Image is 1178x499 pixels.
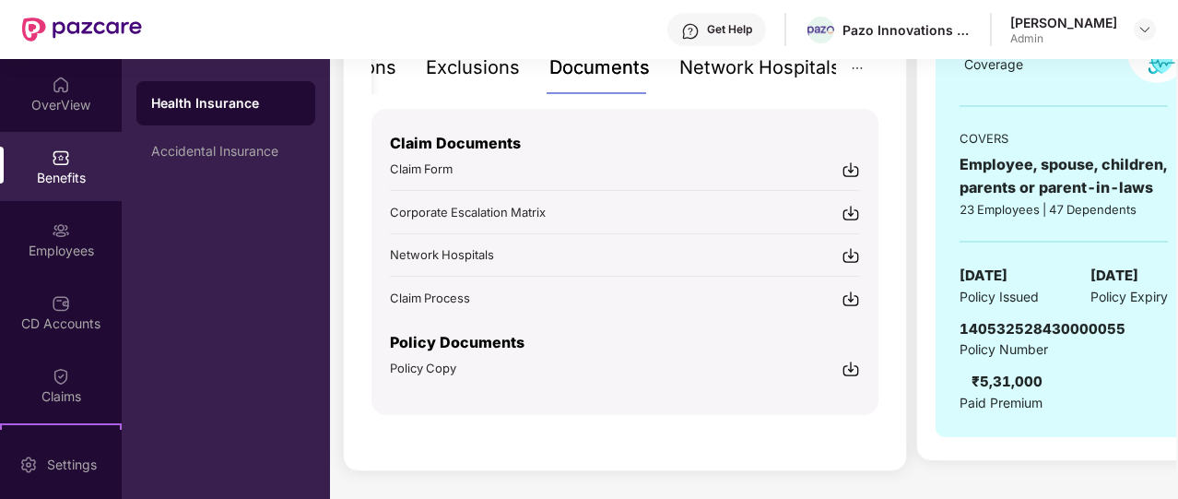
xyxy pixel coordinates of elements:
span: [DATE] [1090,265,1138,287]
div: Health Insurance [151,94,300,113]
p: Policy Documents [390,331,860,354]
button: ellipsis [836,42,878,93]
div: Get Help [707,22,752,37]
div: Network Hospitals [679,53,841,82]
span: Claim Process [390,291,470,305]
img: svg+xml;base64,PHN2ZyBpZD0iRG93bmxvYWQtMjR4MjQiIHhtbG5zPSJodHRwOi8vd3d3LnczLm9yZy8yMDAwL3N2ZyIgd2... [842,160,860,179]
img: svg+xml;base64,PHN2ZyBpZD0iQ0RfQWNjb3VudHMiIGRhdGEtbmFtZT0iQ0QgQWNjb3VudHMiIHhtbG5zPSJodHRwOi8vd3... [52,294,70,313]
div: COVERS [960,129,1168,148]
div: Exclusions [426,53,520,82]
img: svg+xml;base64,PHN2ZyBpZD0iRW1wbG95ZWVzIiB4bWxucz0iaHR0cDovL3d3dy53My5vcmcvMjAwMC9zdmciIHdpZHRoPS... [52,221,70,240]
img: New Pazcare Logo [22,18,142,42]
span: 140532528430000055 [960,320,1125,338]
div: Pazo Innovations Private Limited [842,21,972,39]
div: Admin [1010,31,1117,46]
img: svg+xml;base64,PHN2ZyBpZD0iSGVscC0zMngzMiIgeG1sbnM9Imh0dHA6Ly93d3cudzMub3JnLzIwMDAvc3ZnIiB3aWR0aD... [681,22,700,41]
span: Policy Number [960,341,1048,357]
div: 23 Employees | 47 Dependents [960,200,1168,219]
img: pasted%20image%200.png [807,26,834,36]
span: [DATE] [960,265,1007,287]
img: svg+xml;base64,PHN2ZyBpZD0iQmVuZWZpdHMiIHhtbG5zPSJodHRwOi8vd3d3LnczLm9yZy8yMDAwL3N2ZyIgd2lkdGg9Ij... [52,149,70,167]
img: svg+xml;base64,PHN2ZyBpZD0iRG93bmxvYWQtMjR4MjQiIHhtbG5zPSJodHRwOi8vd3d3LnczLm9yZy8yMDAwL3N2ZyIgd2... [842,360,860,378]
span: Policy Issued [960,287,1039,307]
div: Accidental Insurance [151,144,300,159]
span: Network Hospitals [390,247,494,262]
span: Policy Expiry [1090,287,1168,307]
img: svg+xml;base64,PHN2ZyBpZD0iRG93bmxvYWQtMjR4MjQiIHhtbG5zPSJodHRwOi8vd3d3LnczLm9yZy8yMDAwL3N2ZyIgd2... [842,290,860,308]
img: svg+xml;base64,PHN2ZyBpZD0iRG93bmxvYWQtMjR4MjQiIHhtbG5zPSJodHRwOi8vd3d3LnczLm9yZy8yMDAwL3N2ZyIgd2... [842,204,860,222]
img: svg+xml;base64,PHN2ZyBpZD0iSG9tZSIgeG1sbnM9Imh0dHA6Ly93d3cudzMub3JnLzIwMDAvc3ZnIiB3aWR0aD0iMjAiIG... [52,76,70,94]
img: svg+xml;base64,PHN2ZyBpZD0iQ2xhaW0iIHhtbG5zPSJodHRwOi8vd3d3LnczLm9yZy8yMDAwL3N2ZyIgd2lkdGg9IjIwIi... [52,367,70,386]
img: svg+xml;base64,PHN2ZyBpZD0iRHJvcGRvd24tMzJ4MzIiIHhtbG5zPSJodHRwOi8vd3d3LnczLm9yZy8yMDAwL3N2ZyIgd2... [1137,22,1152,37]
div: [PERSON_NAME] [1010,14,1117,31]
div: ₹5,31,000 [972,371,1043,393]
span: Claim Form [390,161,453,176]
span: ellipsis [851,62,864,75]
span: Coverage [964,56,1023,72]
div: Settings [41,456,102,474]
img: svg+xml;base64,PHN2ZyBpZD0iU2V0dGluZy0yMHgyMCIgeG1sbnM9Imh0dHA6Ly93d3cudzMub3JnLzIwMDAvc3ZnIiB3aW... [19,456,38,474]
p: Claim Documents [390,132,860,155]
div: Employee, spouse, children, parents or parent-in-laws [960,153,1168,199]
span: Policy Copy [390,361,456,375]
img: svg+xml;base64,PHN2ZyBpZD0iRG93bmxvYWQtMjR4MjQiIHhtbG5zPSJodHRwOi8vd3d3LnczLm9yZy8yMDAwL3N2ZyIgd2... [842,246,860,265]
div: Documents [549,53,650,82]
span: Paid Premium [960,393,1043,413]
span: Corporate Escalation Matrix [390,205,546,220]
